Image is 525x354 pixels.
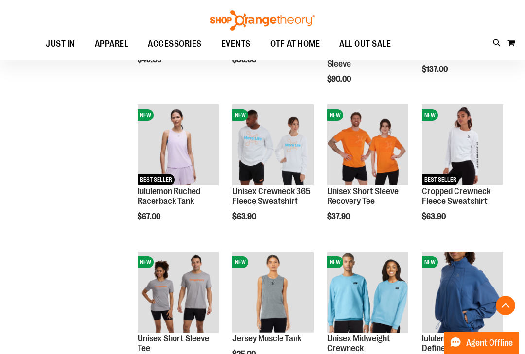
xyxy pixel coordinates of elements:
a: Jersey Muscle Tank [232,334,301,343]
span: NEW [327,109,343,121]
button: Agent Offline [444,332,519,354]
a: Unisex Short Sleeve TeeNEW [138,252,219,334]
div: product [133,100,224,246]
img: Shop Orangetheory [209,10,316,31]
span: JUST IN [46,33,75,55]
img: Unisex Midweight Crewneck [327,252,408,333]
a: Unisex Short Sleeve Recovery Tee [327,186,399,206]
span: $67.00 [138,212,162,221]
div: product [417,100,508,246]
img: lululemon Oversized Define Jacket [422,252,503,333]
span: NEW [138,109,154,121]
a: Unisex Midweight CrewneckNEW [327,252,408,334]
span: NEW [422,256,438,268]
span: BEST SELLER [138,174,175,185]
span: $90.00 [327,75,352,84]
span: OTF AT HOME [270,33,320,55]
img: Unisex Short Sleeve Recovery Tee [327,104,408,185]
div: product [322,100,413,246]
div: product [227,100,318,246]
span: NEW [232,256,248,268]
a: Unisex Crewneck 365 Fleece SweatshirtNEW [232,104,314,187]
img: Unisex Short Sleeve Tee [138,252,219,333]
span: ALL OUT SALE [339,33,391,55]
span: ACCESSORIES [148,33,202,55]
span: APPAREL [95,33,129,55]
a: Jersey Muscle TankNEW [232,252,314,334]
a: Cropped Crewneck Fleece SweatshirtNEWBEST SELLER [422,104,503,187]
span: NEW [327,256,343,268]
a: Unisex Short Sleeve Tee [138,334,209,353]
span: $63.90 [232,212,258,221]
img: Jersey Muscle Tank [232,252,314,333]
span: NEW [422,109,438,121]
a: Unisex Short Sleeve Recovery TeeNEW [327,104,408,187]
a: Unisex Midweight Crewneck [327,334,390,353]
span: NEW [138,256,154,268]
span: EVENTS [221,33,251,55]
a: lululemon Oversized Define JacketNEW [422,252,503,334]
a: Cropped Crewneck Fleece Sweatshirt [422,186,490,206]
span: $63.90 [422,212,447,221]
span: Agent Offline [466,338,513,348]
button: Back To Top [496,296,515,315]
img: lululemon Ruched Racerback Tank [138,104,219,185]
img: Unisex Crewneck 365 Fleece Sweatshirt [232,104,314,185]
img: Cropped Crewneck Fleece Sweatshirt [422,104,503,185]
span: $137.00 [422,65,449,74]
a: lululemon Ruched Racerback TankNEWBEST SELLER [138,104,219,187]
a: lululemon Ruched Racerback Tank [138,186,200,206]
a: Unisex Crewneck 365 Fleece Sweatshirt [232,186,311,206]
span: NEW [232,109,248,121]
span: BEST SELLER [422,174,459,185]
span: $37.90 [327,212,351,221]
a: lululemon Oversized Define Jacket [422,334,493,353]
